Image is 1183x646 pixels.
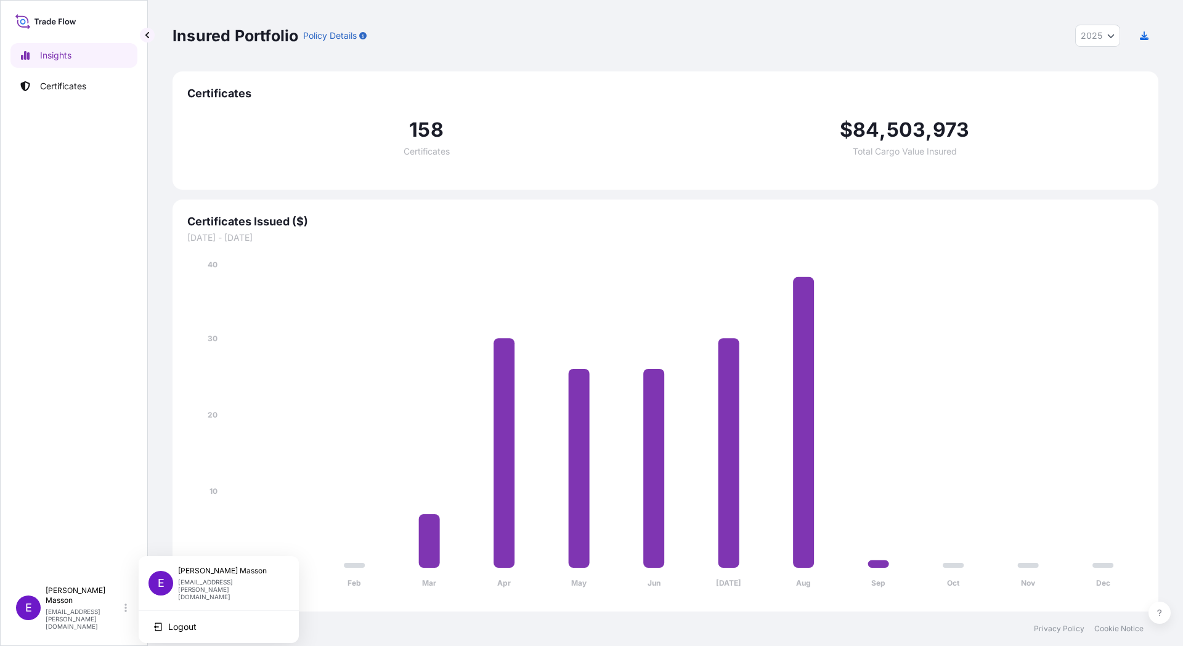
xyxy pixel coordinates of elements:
[158,577,165,589] span: E
[144,616,294,638] button: Logout
[178,566,279,576] p: [PERSON_NAME] Masson
[209,487,217,496] tspan: 10
[879,120,886,140] span: ,
[10,74,137,99] a: Certificates
[303,30,357,42] p: Policy Details
[178,578,279,600] p: [EMAIL_ADDRESS][PERSON_NAME][DOMAIN_NAME]
[853,120,879,140] span: 84
[716,578,741,587] tspan: [DATE]
[404,147,450,156] span: Certificates
[947,578,960,587] tspan: Oct
[853,147,957,156] span: Total Cargo Value Insured
[208,334,217,343] tspan: 30
[1096,578,1110,587] tspan: Dec
[925,120,932,140] span: ,
[348,578,361,587] tspan: Feb
[40,80,86,92] p: Certificates
[1075,25,1120,47] button: Year Selector
[10,43,137,68] a: Insights
[887,120,926,140] span: 503
[187,86,1144,101] span: Certificates
[1094,624,1144,634] a: Cookie Notice
[187,214,1144,229] span: Certificates Issued ($)
[571,578,587,587] tspan: May
[1081,30,1102,42] span: 2025
[46,608,122,630] p: [EMAIL_ADDRESS][PERSON_NAME][DOMAIN_NAME]
[173,26,298,46] p: Insured Portfolio
[208,260,217,269] tspan: 40
[1021,578,1036,587] tspan: Nov
[497,578,511,587] tspan: Apr
[422,578,436,587] tspan: Mar
[840,120,853,140] span: $
[933,120,970,140] span: 973
[208,410,217,419] tspan: 20
[1034,624,1084,634] a: Privacy Policy
[187,232,1144,244] span: [DATE] - [DATE]
[168,621,197,633] span: Logout
[40,49,71,62] p: Insights
[46,586,122,605] p: [PERSON_NAME] Masson
[648,578,661,587] tspan: Jun
[409,120,444,140] span: 158
[796,578,811,587] tspan: Aug
[25,602,32,614] span: E
[871,578,885,587] tspan: Sep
